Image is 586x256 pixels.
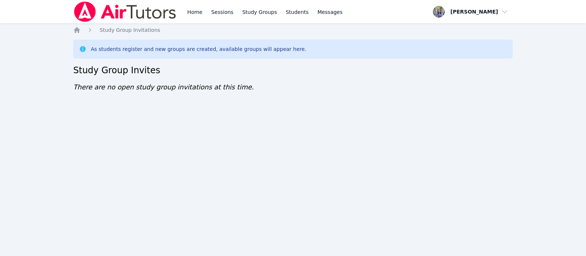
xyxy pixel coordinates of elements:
[73,64,513,76] h2: Study Group Invites
[100,27,160,33] span: Study Group Invitations
[100,26,160,34] a: Study Group Invitations
[73,83,254,91] span: There are no open study group invitations at this time.
[91,45,306,53] div: As students register and new groups are created, available groups will appear here.
[318,8,343,16] span: Messages
[73,26,513,34] nav: Breadcrumb
[73,1,177,22] img: Air Tutors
